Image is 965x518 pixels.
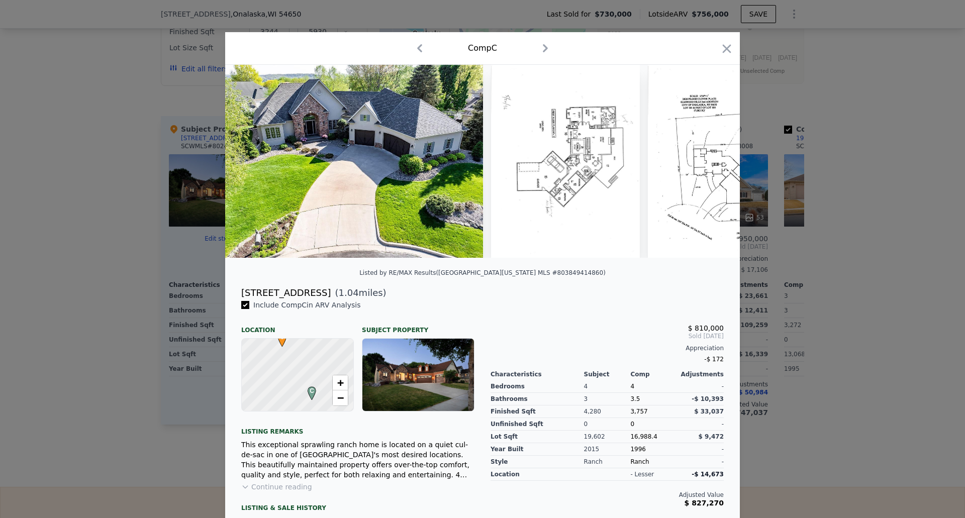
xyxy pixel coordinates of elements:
span: 0 [630,421,634,428]
div: 19,602 [584,431,631,443]
span: $ 33,037 [694,408,724,415]
div: 0 [584,418,631,431]
div: Year Built [491,443,584,456]
div: 4 [584,380,631,393]
img: Property Img [491,65,640,258]
div: This exceptional sprawling ranch home is located on a quiet cul-de-sac in one of [GEOGRAPHIC_DATA... [241,440,474,480]
div: 2015 [584,443,631,456]
span: 3,757 [630,408,647,415]
a: Zoom in [333,375,348,390]
span: $ 827,270 [685,499,724,507]
div: Adjustments [677,370,724,378]
span: -$ 14,673 [692,471,724,478]
div: - lesser [630,470,654,478]
span: 16,988.4 [630,433,657,440]
div: Bedrooms [491,380,584,393]
div: Ranch [584,456,631,468]
div: LISTING & SALE HISTORY [241,504,474,514]
span: Include Comp C in ARV Analysis [249,301,365,309]
span: 1.04 [339,287,359,298]
span: − [337,391,344,404]
span: C [305,386,319,395]
div: Style [491,456,584,468]
div: C [305,386,311,392]
button: Continue reading [241,482,312,492]
div: Comp C [468,42,497,54]
span: Sold [DATE] [491,332,724,340]
div: Characteristics [491,370,584,378]
div: Subject [584,370,631,378]
div: Unfinished Sqft [491,418,584,431]
span: -$ 10,393 [692,395,724,402]
a: Zoom out [333,390,348,405]
div: 1996 [630,443,677,456]
div: 3 [584,393,631,405]
img: Property Img [648,65,797,258]
div: - [677,380,724,393]
span: $ 9,472 [699,433,724,440]
div: 4,280 [584,405,631,418]
span: + [337,376,344,389]
span: -$ 172 [704,356,724,363]
div: Subject Property [362,318,474,334]
div: • [275,333,281,339]
div: Location [241,318,354,334]
div: Listing remarks [241,420,474,436]
div: Finished Sqft [491,405,584,418]
img: Property Img [225,65,483,258]
div: Lot Sqft [491,431,584,443]
div: 3.5 [630,393,677,405]
div: - [677,456,724,468]
div: - [677,443,724,456]
div: - [677,418,724,431]
div: Bathrooms [491,393,584,405]
div: Comp [630,370,677,378]
div: Appreciation [491,344,724,352]
div: [STREET_ADDRESS] [241,286,331,300]
span: 4 [630,383,634,390]
div: Listed by RE/MAX Results ([GEOGRAPHIC_DATA][US_STATE] MLS #803849414860) [359,269,606,276]
span: $ 810,000 [688,324,724,332]
span: ( miles) [331,286,386,300]
div: Ranch [630,456,677,468]
div: Adjusted Value [491,491,724,499]
div: location [491,468,584,481]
